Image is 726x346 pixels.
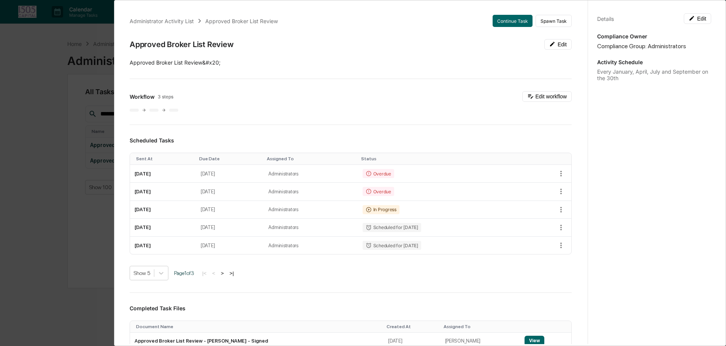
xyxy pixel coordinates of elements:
[264,219,358,237] td: Administrators
[130,18,194,24] div: Administrator Activity List
[264,183,358,201] td: Administrators
[205,18,278,24] div: Approved Broker List Review
[264,201,358,219] td: Administrators
[536,15,572,27] button: Spawn Task
[130,237,196,254] td: [DATE]
[130,305,572,311] h3: Completed Task Files
[267,156,355,161] div: Toggle SortBy
[387,324,437,329] div: Toggle SortBy
[363,187,394,196] div: Overdue
[597,16,614,22] div: Details
[130,93,155,100] span: Workflow
[130,165,196,183] td: [DATE]
[196,219,264,237] td: [DATE]
[130,183,196,201] td: [DATE]
[597,59,711,65] p: Activity Schedule
[196,183,264,201] td: [DATE]
[130,201,196,219] td: [DATE]
[361,156,518,161] div: Toggle SortBy
[130,40,234,49] div: Approved Broker List Review
[597,33,711,39] p: Compliance Owner
[444,324,517,329] div: Toggle SortBy
[130,219,196,237] td: [DATE]
[136,324,380,329] div: Toggle SortBy
[130,137,572,144] h3: Scheduled Tasks
[597,43,711,50] div: Compliance Group: Administrators
[196,237,264,254] td: [DATE]
[493,15,533,27] button: Continue Task
[158,94,173,100] span: 3 steps
[363,205,399,214] div: In Progress
[522,91,572,102] button: Edit workflow
[597,68,711,81] div: Every January, April, July and September on the 30th
[130,59,220,66] span: Approved Broker List Review&#x20;
[363,241,421,250] div: Scheduled for [DATE]
[219,270,226,276] button: >
[200,270,209,276] button: |<
[702,321,722,341] iframe: Open customer support
[526,324,568,329] div: Toggle SortBy
[136,156,193,161] div: Toggle SortBy
[264,237,358,254] td: Administrators
[199,156,261,161] div: Toggle SortBy
[174,270,194,276] span: Page 1 of 3
[544,39,572,50] button: Edit
[196,201,264,219] td: [DATE]
[525,336,544,346] button: View
[196,165,264,183] td: [DATE]
[363,169,394,178] div: Overdue
[684,13,711,24] button: Edit
[210,270,217,276] button: <
[363,223,421,232] div: Scheduled for [DATE]
[227,270,236,276] button: >|
[264,165,358,183] td: Administrators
